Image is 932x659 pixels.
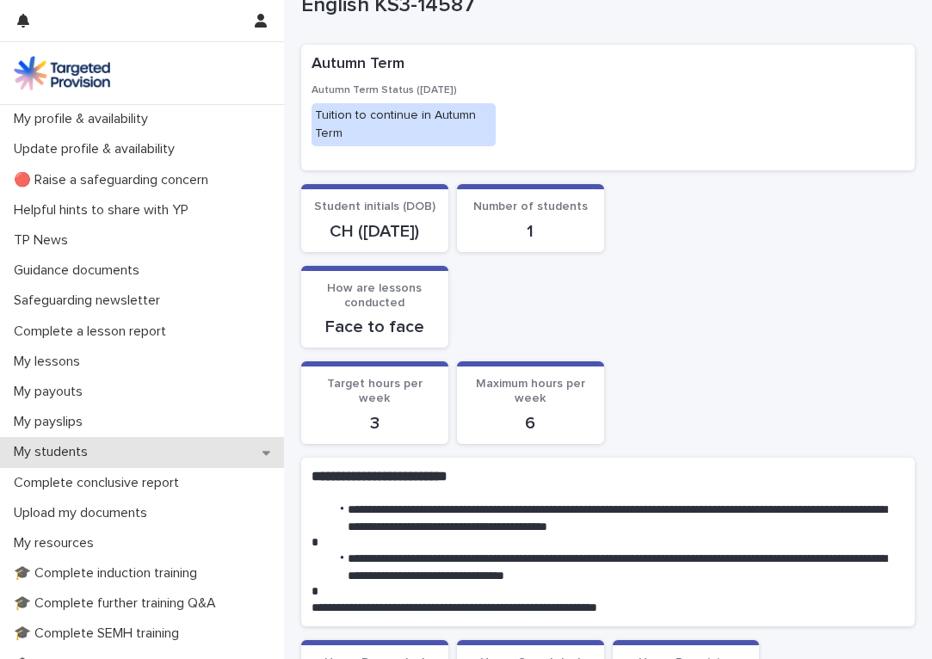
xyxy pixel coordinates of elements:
[7,262,153,279] p: Guidance documents
[7,354,94,370] p: My lessons
[7,535,108,551] p: My resources
[7,293,174,309] p: Safeguarding newsletter
[312,317,438,337] p: Face to face
[312,55,404,74] h2: Autumn Term
[7,625,193,642] p: 🎓 Complete SEMH training
[314,200,435,212] span: Student initials (DOB)
[7,232,82,249] p: TP News
[7,444,102,460] p: My students
[7,111,162,127] p: My profile & availability
[312,85,457,95] span: Autumn Term Status ([DATE])
[7,141,188,157] p: Update profile & availability
[14,56,110,90] img: M5nRWzHhSzIhMunXDL62
[7,202,202,219] p: Helpful hints to share with YP
[7,595,230,612] p: 🎓 Complete further training Q&A
[467,221,594,242] p: 1
[7,414,96,430] p: My payslips
[473,200,588,212] span: Number of students
[7,475,193,491] p: Complete conclusive report
[7,384,96,400] p: My payouts
[7,505,161,521] p: Upload my documents
[7,172,222,188] p: 🔴 Raise a safeguarding concern
[327,282,422,309] span: How are lessons conducted
[312,103,496,146] div: Tuition to continue in Autumn Term
[476,378,585,404] span: Maximum hours per week
[7,323,180,340] p: Complete a lesson report
[312,221,438,242] p: CH ([DATE])
[467,413,594,434] p: 6
[7,565,211,582] p: 🎓 Complete induction training
[327,378,423,404] span: Target hours per week
[312,413,438,434] p: 3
